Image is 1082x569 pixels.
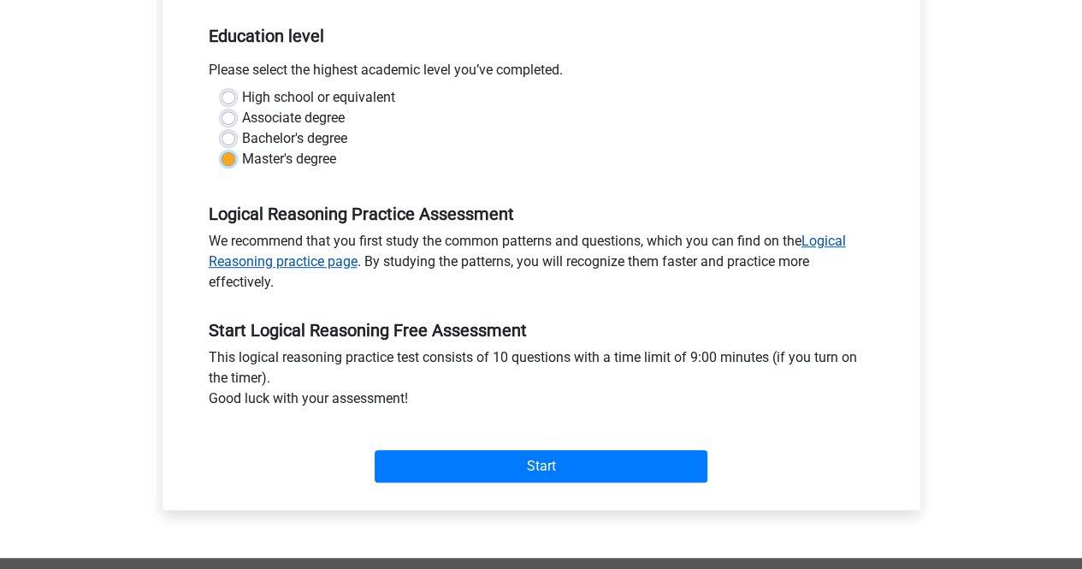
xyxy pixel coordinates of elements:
input: Start [375,450,707,483]
label: Master's degree [242,149,336,169]
label: Associate degree [242,108,345,128]
div: Please select the highest academic level you’ve completed. [196,60,887,87]
div: This logical reasoning practice test consists of 10 questions with a time limit of 9:00 minutes (... [196,347,887,416]
label: Bachelor's degree [242,128,347,149]
div: We recommend that you first study the common patterns and questions, which you can find on the . ... [196,231,887,299]
h5: Start Logical Reasoning Free Assessment [209,320,874,341]
h5: Logical Reasoning Practice Assessment [209,204,874,224]
h5: Education level [209,19,874,53]
label: High school or equivalent [242,87,395,108]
